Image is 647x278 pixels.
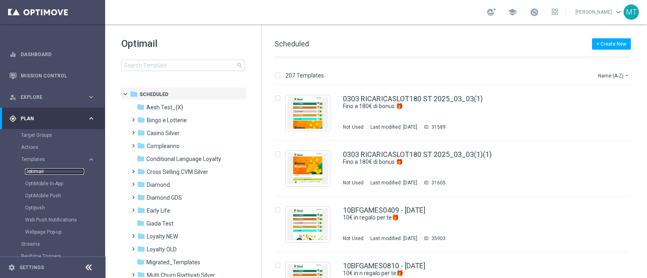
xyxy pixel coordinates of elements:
[421,235,446,242] div: ID:
[137,258,145,266] i: folder
[9,94,87,101] div: Explore
[25,217,84,223] a: Web Push Notifications
[21,116,87,121] span: Plan
[137,142,145,150] i: folder
[343,124,364,130] div: Not Used
[9,73,95,79] button: Mission Control
[87,93,95,101] i: keyboard_arrow_right
[146,104,183,111] span: Aesh Test_{X}
[9,115,95,122] div: gps_fixed Plan keyboard_arrow_right
[21,65,95,86] a: Mission Control
[343,235,364,242] div: Not Used
[137,103,145,111] i: folder
[343,214,596,222] div: 10€ in regalo per te🎁
[147,246,177,253] span: Loyalty OLD
[266,196,645,252] div: Press SPACE to select this row.
[21,157,79,162] span: Templates
[9,115,87,122] div: Plan
[21,95,87,100] span: Explore
[147,233,178,240] span: Loyalty NEW
[421,180,446,186] div: ID:
[121,37,245,50] h1: Optimail
[25,192,84,199] a: OptiMobile Push
[25,180,84,187] a: OptiMobile In-App
[147,207,170,214] span: Early Life
[343,270,577,277] a: 10€ in n regalo per te🎁
[9,65,95,86] div: Mission Control
[87,115,95,122] i: keyboard_arrow_right
[25,165,104,178] div: Optimail
[21,141,104,153] div: Actions
[25,190,104,202] div: OptiMobile Push
[21,153,104,238] div: Templates
[343,207,425,214] a: 10BFGAMES0409 - [DATE]
[9,94,17,101] i: person_search
[592,38,631,50] button: + Create New
[288,209,328,240] img: 35903.jpeg
[21,129,104,141] div: Target Groups
[614,8,623,17] span: keyboard_arrow_down
[137,180,145,188] i: folder
[367,180,421,186] div: Last modified: [DATE]
[147,194,182,201] span: Diamond GDS
[431,124,446,130] div: 31589
[421,124,446,130] div: ID:
[130,90,138,98] i: folder
[147,130,180,137] span: Casino Silver
[21,156,95,163] button: Templates keyboard_arrow_right
[624,4,639,20] div: MT
[288,153,328,184] img: 31605.jpeg
[367,124,421,130] div: Last modified: [DATE]
[343,180,364,186] div: Not Used
[137,193,145,201] i: folder
[367,235,421,242] div: Last modified: [DATE]
[9,94,95,100] button: person_search Explore keyboard_arrow_right
[9,115,17,122] i: gps_fixed
[597,71,631,80] button: Name (A-Z)arrow_drop_down
[9,51,95,58] button: equalizer Dashboard
[147,168,208,176] span: Cross Selling CVM Silver
[147,142,180,150] span: Compleanno
[21,157,87,162] div: Templates
[137,129,145,137] i: folder
[137,155,145,163] i: folder
[9,44,95,65] div: Dashboard
[21,132,84,138] a: Target Groups
[343,95,483,102] a: 0303 RICARICASLOT180 ST 2025_03_03(1)
[21,144,84,150] a: Actions
[343,102,596,110] div: Fino a 180€ di bonus 🎁​
[431,235,446,242] div: 35903
[137,232,145,240] i: folder
[25,229,84,235] a: Webpage Pop-up
[624,72,630,79] i: arrow_drop_down
[25,214,104,226] div: Web Push Notifications
[19,265,44,270] a: Settings
[137,206,145,214] i: folder
[146,220,173,227] span: Giada Test
[87,156,95,163] i: keyboard_arrow_right
[137,219,145,227] i: folder
[146,155,221,163] span: Conditional Language Loyalty
[343,214,577,222] a: 10€ in regalo per te🎁
[21,238,104,250] div: Streams
[146,259,200,266] span: Migrated_Templates
[25,226,104,238] div: Webpage Pop-up
[147,181,170,188] span: Diamond
[431,180,446,186] div: 31605
[343,158,577,166] a: Fino a 180€ di bonus 🎁​
[121,60,245,71] input: Search Template
[21,241,84,247] a: Streams
[343,158,596,166] div: Fino a 180€ di bonus 🎁​
[25,202,104,214] div: Optipush
[137,245,145,253] i: folder
[147,117,187,124] span: Bingo e Lotterie
[575,6,624,18] a: [PERSON_NAME]keyboard_arrow_down
[343,151,492,158] a: 0303 RICARICASLOT180 ST 2025_03_03(1)(1)
[343,102,577,110] a: Fino a 180€ di bonus 🎁​
[508,8,517,17] span: school
[8,264,15,271] i: settings
[137,116,145,124] i: folder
